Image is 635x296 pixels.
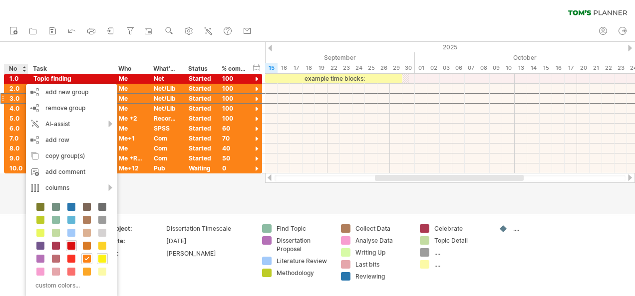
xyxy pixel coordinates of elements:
div: Wednesday, 22 October 2025 [602,63,615,73]
div: Com [154,134,178,143]
div: Celebrate [434,224,489,233]
div: example time blocks: [265,74,402,83]
div: 2.0 [9,84,23,93]
div: Friday, 19 September 2025 [315,63,327,73]
div: Tuesday, 23 September 2025 [340,63,352,73]
div: Monday, 6 October 2025 [452,63,465,73]
div: 100 [222,74,246,83]
div: Me [119,124,143,133]
div: Started [189,134,212,143]
div: Me [119,104,143,113]
div: .... [434,248,489,257]
div: 100 [222,114,246,123]
div: copy group(s) [26,148,117,164]
div: No [9,64,22,74]
div: 6.0 [9,124,23,133]
div: Wednesday, 15 October 2025 [540,63,552,73]
div: 70 [222,134,246,143]
div: Started [189,94,212,103]
div: Dissertation Timescale [166,224,250,233]
div: Started [189,114,212,123]
div: 1.0 [9,74,23,83]
div: Recorder [154,114,178,123]
div: Friday, 10 October 2025 [502,63,515,73]
div: What's needed [153,64,178,74]
div: Tuesday, 7 October 2025 [465,63,477,73]
div: Tuesday, 21 October 2025 [590,63,602,73]
div: Started [189,124,212,133]
div: Wednesday, 8 October 2025 [477,63,490,73]
div: Pub [154,163,178,173]
div: Net [154,74,178,83]
div: Wednesday, 1 October 2025 [415,63,427,73]
div: Me +RGH [119,153,143,163]
div: Started [189,74,212,83]
div: Collect Data [355,224,410,233]
div: Me [119,84,143,93]
div: Me [119,144,143,153]
div: [DATE] [166,237,250,245]
div: .... [434,260,489,269]
div: Started [189,104,212,113]
div: Net/Lib [154,84,178,93]
div: Task [33,64,108,74]
div: 60 [222,124,246,133]
div: Thursday, 25 September 2025 [365,63,377,73]
div: 50 [222,153,246,163]
div: Thursday, 9 October 2025 [490,63,502,73]
div: Tuesday, 30 September 2025 [402,63,415,73]
div: Tuesday, 14 October 2025 [527,63,540,73]
div: Topic finding [33,74,108,83]
div: Dissertation Proposal [277,236,331,253]
div: add new group [26,84,117,100]
div: Net/Lib [154,104,178,113]
div: [PERSON_NAME] [166,249,250,258]
div: Monday, 20 October 2025 [577,63,590,73]
div: 5.0 [9,114,23,123]
div: Monday, 15 September 2025 [265,63,278,73]
div: Me [119,74,143,83]
div: 0 [222,163,246,173]
div: Waiting [189,163,212,173]
div: AI-assist [26,116,117,132]
div: Friday, 17 October 2025 [565,63,577,73]
div: Monday, 29 September 2025 [390,63,402,73]
div: Literature Review [277,257,331,265]
div: % complete [222,64,246,74]
div: 100 [222,94,246,103]
div: Thursday, 18 September 2025 [303,63,315,73]
div: Date: [109,237,164,245]
div: add row [26,132,117,148]
div: Started [189,84,212,93]
div: By: [109,249,164,258]
div: September 2025 [140,52,415,63]
div: Thursday, 23 October 2025 [615,63,627,73]
div: 100 [222,84,246,93]
div: Dissertation Proposal [33,84,108,93]
div: 100 [222,104,246,113]
div: Writing Up [355,248,410,257]
div: 4.0 [9,104,23,113]
div: Reviewing [355,272,410,281]
div: Methodology [277,269,331,277]
div: .... [513,224,568,233]
div: Project: [109,224,164,233]
div: Me+1 [119,134,143,143]
div: Started [189,144,212,153]
div: SPSS [154,124,178,133]
div: 40 [222,144,246,153]
div: 9.0 [9,153,23,163]
div: Monday, 22 September 2025 [327,63,340,73]
div: Thursday, 16 October 2025 [552,63,565,73]
div: Who [118,64,143,74]
span: remove group [45,104,85,112]
div: Wednesday, 17 September 2025 [290,63,303,73]
div: 8.0 [9,144,23,153]
div: Com [154,144,178,153]
div: Started [189,153,212,163]
div: Wednesday, 24 September 2025 [352,63,365,73]
div: Friday, 3 October 2025 [440,63,452,73]
div: Me [119,94,143,103]
div: 10.0 [9,163,23,173]
div: add comment [26,164,117,180]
